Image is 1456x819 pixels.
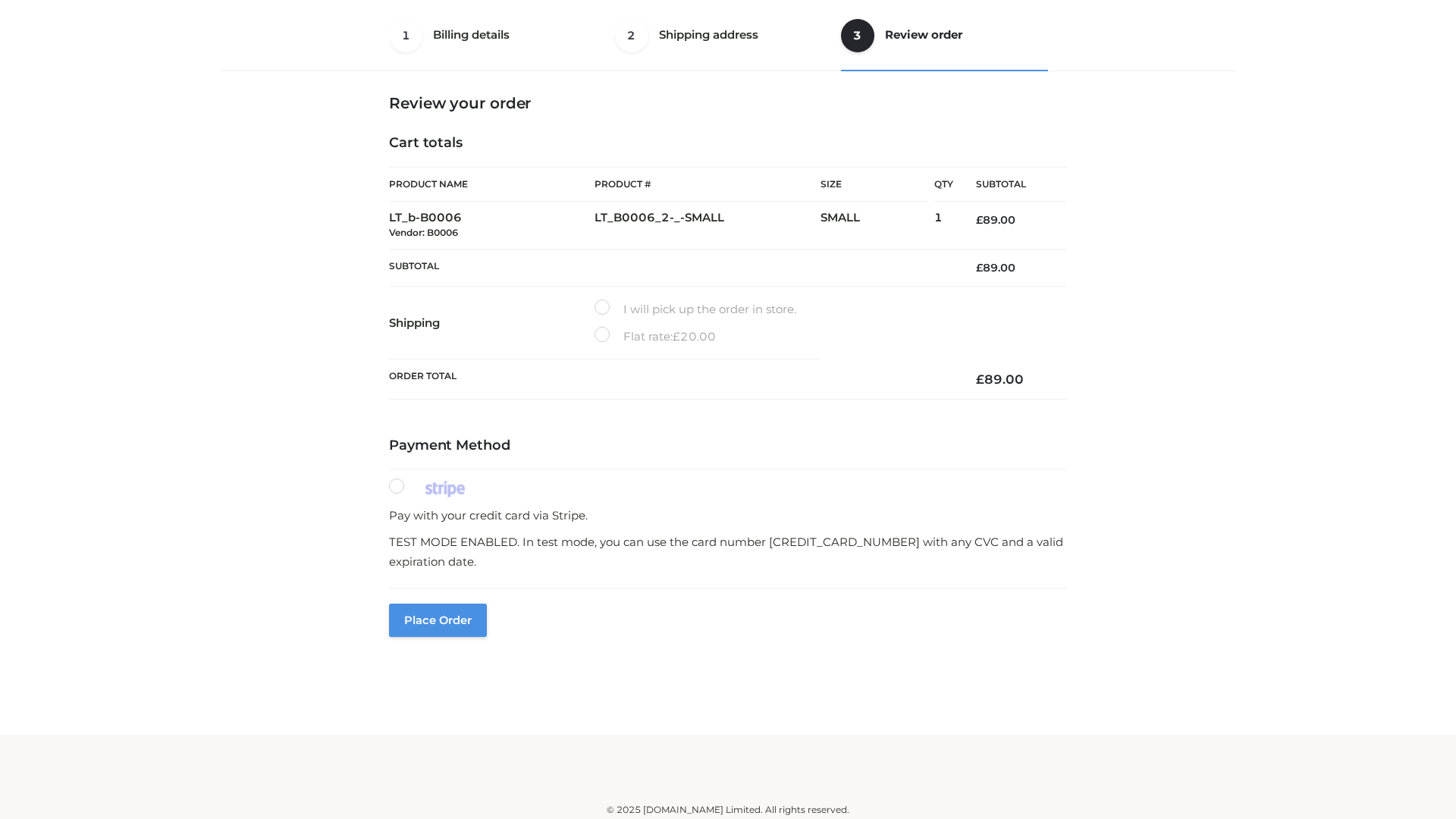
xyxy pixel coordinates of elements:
bdi: 89.00 [976,261,1015,275]
td: LT_b-B0006 [389,202,595,249]
p: Pay with your credit card via Stripe. [389,506,1067,526]
th: Order Total [389,359,953,400]
th: Size [821,168,927,202]
h3: Review your order [389,94,1067,112]
span: £ [976,372,984,387]
h4: Payment Method [389,438,1067,454]
span: £ [976,213,983,227]
th: Qty [934,167,953,202]
th: Subtotal [389,249,953,286]
bdi: 89.00 [976,372,1024,387]
th: Product # [595,167,821,202]
td: SMALL [821,202,934,249]
td: LT_B0006_2-_-SMALL [595,202,821,249]
button: Place order [389,604,487,637]
bdi: 20.00 [673,329,716,344]
label: I will pick up the order in store. [595,300,796,319]
th: Shipping [389,287,595,359]
span: £ [976,261,983,275]
span: £ [673,329,680,344]
p: TEST MODE ENABLED. In test mode, you can use the card number [CREDIT_CARD_NUMBER] with any CVC an... [389,532,1067,571]
bdi: 89.00 [976,213,1015,227]
th: Subtotal [953,168,1067,202]
small: Vendor: B0006 [389,227,458,238]
label: Flat rate: [595,327,716,347]
th: Product Name [389,167,595,202]
h4: Cart totals [389,135,1067,152]
div: © 2025 [DOMAIN_NAME] Limited. All rights reserved. [225,802,1231,817]
td: 1 [934,202,953,249]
